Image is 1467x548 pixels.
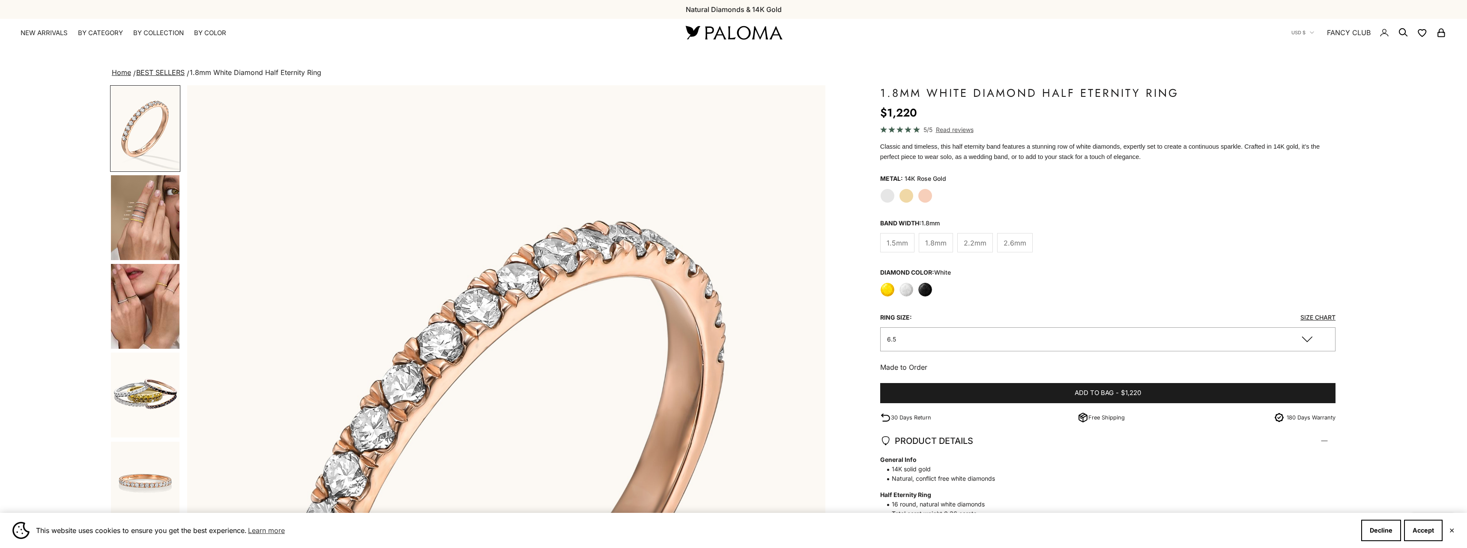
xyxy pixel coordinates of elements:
button: USD $ [1291,29,1314,36]
a: BEST SELLERS [136,68,185,77]
span: 1.8mm White Diamond Half Eternity Ring [190,68,321,77]
a: FANCY CLUB [1327,27,1371,38]
img: #YellowGold #WhiteGold #RoseGold [111,264,179,349]
a: Learn more [247,524,286,537]
span: This website uses cookies to ensure you get the best experience. [36,524,1354,537]
nav: breadcrumbs [110,67,1357,79]
p: 180 Days Warranty [1287,413,1336,422]
summary: By Collection [133,29,184,37]
summary: PRODUCT DETAILS [880,425,1336,457]
p: Made to Order [880,362,1336,373]
p: 30 Days Return [891,413,931,422]
a: 5/5 Read reviews [880,125,1336,135]
summary: By Category [78,29,123,37]
summary: By Color [194,29,226,37]
strong: Half Eternity Ring [880,490,1327,500]
span: Add to bag [1075,388,1114,398]
button: Decline [1361,520,1401,541]
button: 6.5 [880,327,1336,351]
nav: Secondary navigation [1291,19,1446,46]
variant-option-value: 1.8mm [921,219,940,227]
nav: Primary navigation [21,29,665,37]
span: 2.2mm [964,237,986,249]
span: 1.8mm [925,237,947,249]
p: Natural Diamonds & 14K Gold [686,4,782,15]
legend: Metal: [880,172,903,185]
button: Go to item 5 [110,263,180,350]
img: #YellowGold #WhiteGold #RoseGold [111,175,179,260]
button: Accept [1404,520,1443,541]
button: Add to bag-$1,220 [880,383,1336,404]
span: PRODUCT DETAILS [880,434,973,448]
img: #YellowGold #WhiteGold #RoseGold [111,353,179,437]
span: Natural, conflict free white diamonds [880,474,1327,483]
a: NEW ARRIVALS [21,29,68,37]
variant-option-value: white [934,269,951,276]
strong: General Info [880,455,1327,464]
span: Total carat weight 0.36 carats [880,509,1327,518]
legend: Band Width: [880,217,940,230]
button: Go to item 6 [110,352,180,438]
sale-price: $1,220 [880,104,917,121]
span: 14K solid gold [880,464,1327,474]
button: Close [1449,528,1455,533]
legend: Diamond Color: [880,266,951,279]
p: Free Shipping [1088,413,1125,422]
button: Go to item 2 [110,85,180,172]
span: 5/5 [923,125,932,135]
legend: Ring Size: [880,311,912,324]
span: 2.6mm [1004,237,1026,249]
span: $1,220 [1121,388,1141,398]
img: #RoseGold [111,86,179,171]
span: 6.5 [887,335,896,343]
button: Go to item 4 [110,174,180,261]
span: 16 round, natural white diamonds [880,500,1327,509]
span: 1.5mm [887,237,908,249]
span: USD $ [1291,29,1306,36]
a: Size Chart [1300,314,1336,321]
span: Classic and timeless, this half eternity band features a stunning row of white diamonds, expertly... [880,143,1320,160]
a: Home [112,68,131,77]
img: #RoseGold [111,442,179,527]
span: Read reviews [936,125,974,135]
variant-option-value: 14K Rose Gold [905,172,946,185]
h1: 1.8mm White Diamond Half Eternity Ring [880,85,1336,101]
img: Cookie banner [12,522,30,539]
button: Go to item 8 [110,441,180,527]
